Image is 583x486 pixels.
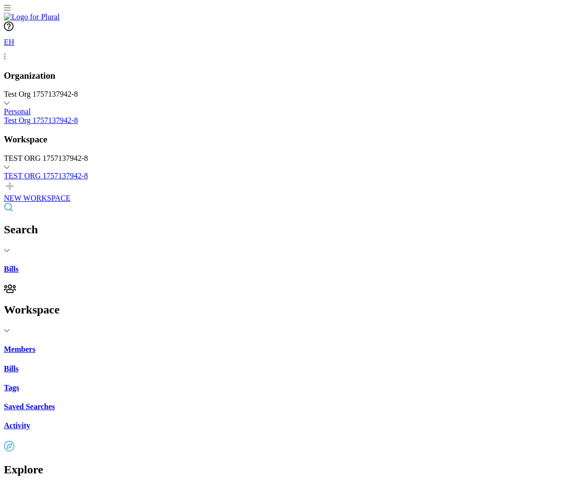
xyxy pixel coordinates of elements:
div: Test Org 1757137942-8 [4,90,579,99]
h3: Organization [4,70,579,81]
div: TEST ORG 1757137942-8 [4,154,579,163]
h2: Workspace [4,303,579,316]
a: Personal [4,107,579,116]
h2: Explore [4,463,579,476]
a: EH [4,33,579,61]
h3: Workspace [4,134,579,145]
a: Bills [4,364,579,373]
a: Saved Searches [4,402,579,411]
a: Members [4,345,579,354]
a: NEW WORKSPACE [4,180,579,203]
a: TEST ORG 1757137942-8 [4,172,579,180]
a: Activity [4,421,579,430]
a: Test Org 1757137942-8 [4,116,579,125]
div: NEW WORKSPACE [4,194,579,203]
h2: Search [4,223,579,236]
a: Tags [4,383,579,392]
img: Logo for Plural [4,13,60,21]
div: EH [4,33,23,52]
a: Bills [4,265,579,274]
